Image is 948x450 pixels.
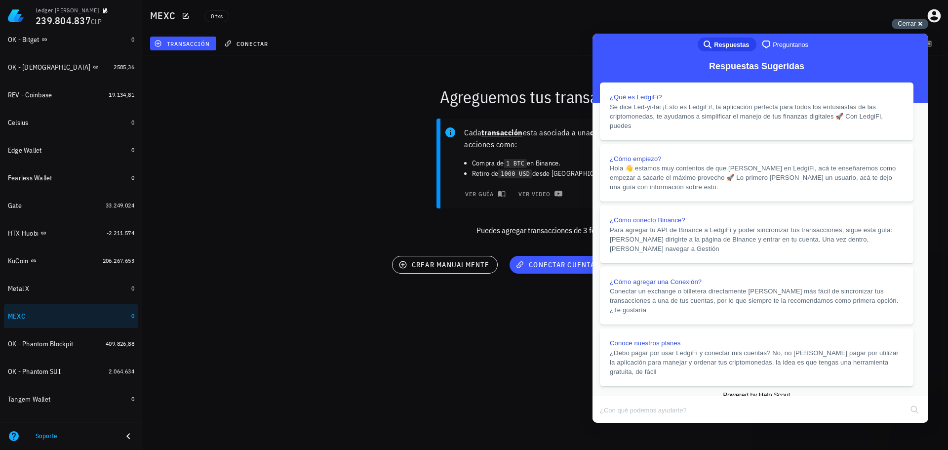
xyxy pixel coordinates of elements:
div: Metal X [8,285,30,293]
button: crear manualmente [392,256,498,274]
div: OK - Phantom SUI [8,368,61,376]
button: conectar [220,37,275,50]
button: ver guía [458,187,510,201]
button: conectar cuenta [510,256,603,274]
div: OK - [DEMOGRAPHIC_DATA] [8,63,91,72]
a: OK - [DEMOGRAPHIC_DATA] 2585,36 [4,55,138,79]
span: 19.134,81 [109,91,134,98]
span: 2.064.634 [109,368,134,375]
span: 0 [131,312,134,320]
img: LedgiFi [8,8,24,24]
div: OK - Bitget [8,36,39,44]
span: 2585,36 [114,63,134,71]
span: ver guía [464,190,504,198]
span: 409.826,88 [106,340,134,347]
a: HTX Huobi -2.211.574 [4,221,138,245]
div: REV - Coinbase [8,91,52,99]
a: OK - Phantom SUI 2.064.634 [4,360,138,383]
div: OK - Phantom Blockpit [8,340,73,348]
a: REV - Coinbase 19.134,81 [4,83,138,107]
a: Fearless Wallet 0 [4,166,138,190]
span: ver video [517,190,560,198]
span: -2.211.574 [107,229,134,237]
div: KuCoin [8,257,29,265]
div: Fearless Wallet [8,174,52,182]
a: Tangem Wallet 0 [4,387,138,411]
li: Retiro de desde [GEOGRAPHIC_DATA]. [472,168,646,179]
span: 206.267.653 [103,257,134,264]
a: KuCoin 206.267.653 [4,249,138,273]
p: Puedes agregar transacciones de 3 formas: [142,224,948,236]
span: 0 txs [211,11,223,22]
div: MEXC [8,312,25,321]
span: conectar [226,40,268,47]
span: 0 [131,174,134,181]
a: Metal X 0 [4,277,138,300]
h1: MEXC [150,8,179,24]
div: Tangem Wallet [8,395,50,404]
li: Compra de en Binance. [472,158,646,168]
a: OK - Phantom Blockpit 409.826,88 [4,332,138,356]
button: Cerrar [892,19,928,29]
span: 0 [131,395,134,403]
span: transacción [156,40,210,47]
button: transacción [150,37,216,50]
div: Celsius [8,119,29,127]
span: 33.249.024 [106,202,134,209]
b: transacción [481,127,523,137]
span: 0 [131,146,134,154]
div: Ledger [PERSON_NAME] [36,6,99,14]
a: ver video [512,187,567,201]
code: 1000 USD [498,169,532,179]
a: Gate 33.249.024 [4,194,138,217]
span: 0 [131,285,134,292]
code: 1 BTC [504,159,527,168]
span: Cerrar [898,20,916,27]
div: Edge Wallet [8,146,42,155]
a: Edge Wallet 0 [4,138,138,162]
div: Gate [8,202,22,210]
div: Soporte [36,432,115,440]
p: Cada esta asociada a una y son acciones como: [464,126,646,150]
iframe: Help Scout Beacon - Live Chat, Contact Form, and Knowledge Base [592,34,928,423]
span: crear manualmente [400,260,489,269]
b: cuenta [590,127,614,137]
span: 0 [131,119,134,126]
span: conectar cuenta [517,260,595,269]
a: OK - Bitget 0 [4,28,138,51]
span: 239.804.837 [36,14,91,27]
span: CLP [91,17,102,26]
span: 0 [131,36,134,43]
div: HTX Huobi [8,229,39,238]
a: MEXC 0 [4,304,138,328]
a: Celsius 0 [4,111,138,134]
